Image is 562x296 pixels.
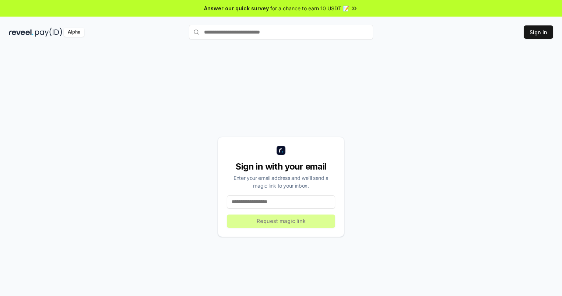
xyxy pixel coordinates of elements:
span: for a chance to earn 10 USDT 📝 [270,4,349,12]
button: Sign In [524,25,553,39]
img: pay_id [35,28,62,37]
img: logo_small [277,146,285,155]
img: reveel_dark [9,28,34,37]
div: Sign in with your email [227,161,335,173]
div: Alpha [64,28,84,37]
span: Answer our quick survey [204,4,269,12]
div: Enter your email address and we’ll send a magic link to your inbox. [227,174,335,189]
